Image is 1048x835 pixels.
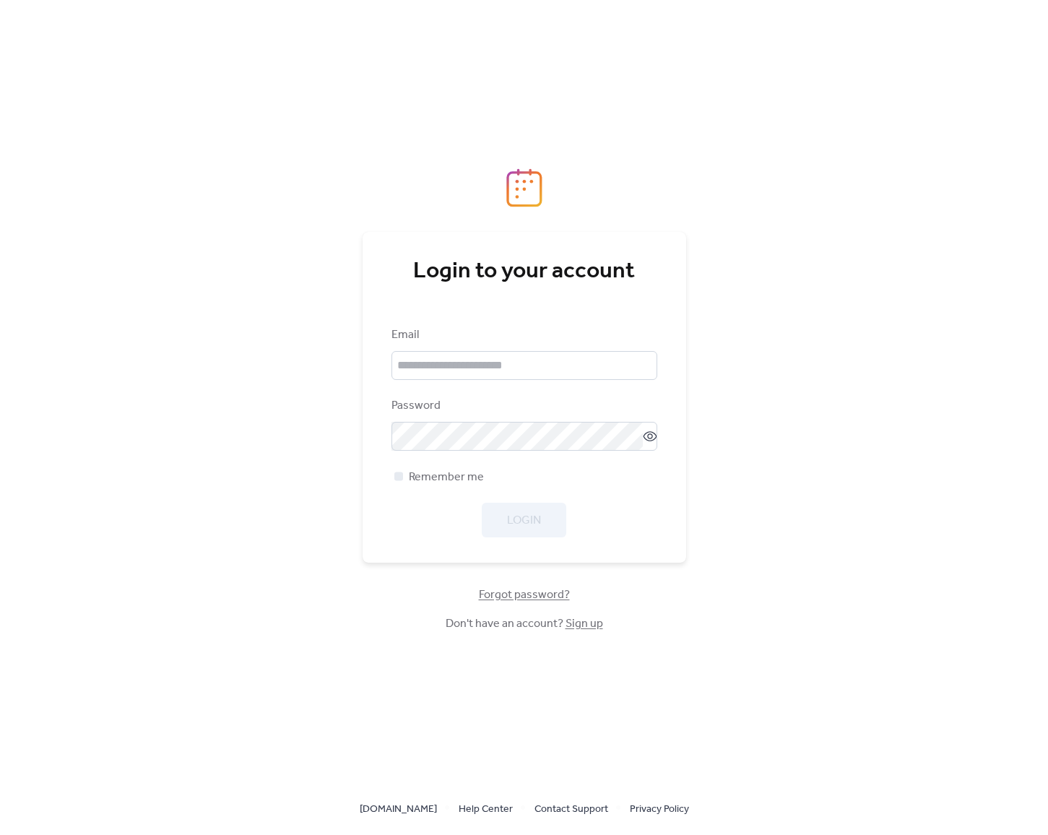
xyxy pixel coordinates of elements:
span: Privacy Policy [630,801,689,818]
a: Contact Support [534,800,608,818]
div: Password [391,397,654,415]
div: Email [391,326,654,344]
img: logo [506,168,542,207]
div: Login to your account [391,257,657,286]
a: Help Center [459,800,513,818]
span: Don't have an account? [446,615,603,633]
span: [DOMAIN_NAME] [360,801,437,818]
span: Help Center [459,801,513,818]
a: Privacy Policy [630,800,689,818]
span: Remember me [409,469,484,486]
span: Forgot password? [479,587,570,604]
a: [DOMAIN_NAME] [360,800,437,818]
span: Contact Support [534,801,608,818]
a: Sign up [566,613,603,635]
a: Forgot password? [479,591,570,599]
